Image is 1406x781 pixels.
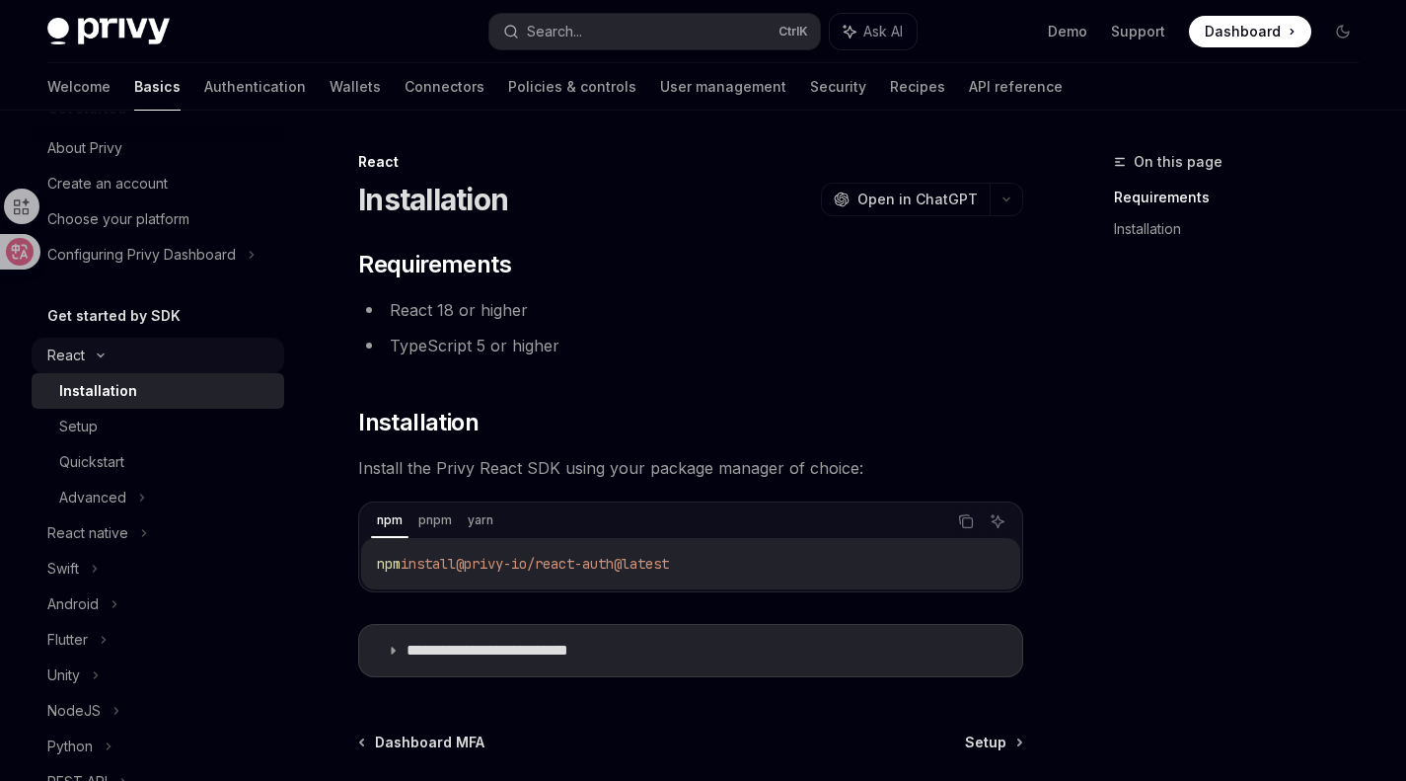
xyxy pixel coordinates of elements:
span: Install the Privy React SDK using your package manager of choice: [358,454,1023,482]
span: @privy-io/react-auth@latest [456,555,669,573]
button: Open in ChatGPT [821,183,990,216]
li: TypeScript 5 or higher [358,332,1023,359]
div: npm [371,508,408,532]
img: dark logo [47,18,170,45]
div: React [47,344,85,367]
a: Basics [134,63,181,111]
div: Installation [59,379,137,403]
div: NodeJS [47,699,101,723]
a: Authentication [204,63,306,111]
li: React 18 or higher [358,296,1023,324]
span: Requirements [358,249,511,280]
div: Unity [47,664,80,687]
span: Setup [965,733,1006,752]
div: Android [47,592,99,616]
span: Installation [358,407,479,438]
div: React native [47,521,128,545]
a: Dashboard [1189,16,1311,47]
span: Dashboard MFA [375,733,484,752]
a: Support [1111,22,1165,41]
div: Search... [527,20,582,43]
span: install [401,555,456,573]
a: Requirements [1114,182,1374,213]
h5: Get started by SDK [47,304,181,328]
a: Installation [32,373,284,409]
div: Configuring Privy Dashboard [47,243,236,267]
span: Ask AI [863,22,903,41]
div: Quickstart [59,450,124,474]
div: Swift [47,557,79,581]
span: Dashboard [1205,22,1281,41]
div: Flutter [47,628,88,652]
span: On this page [1134,150,1222,174]
a: Policies & controls [508,63,636,111]
div: Advanced [59,486,126,509]
a: API reference [969,63,1063,111]
a: Connectors [405,63,484,111]
div: Python [47,735,93,758]
div: Setup [59,415,98,438]
a: Setup [965,733,1021,752]
a: Setup [32,409,284,444]
a: Demo [1048,22,1087,41]
a: About Privy [32,130,284,166]
a: Quickstart [32,444,284,480]
button: Ask AI [830,14,917,49]
a: Installation [1114,213,1374,245]
div: Create an account [47,172,168,195]
a: Security [810,63,866,111]
span: npm [377,555,401,573]
a: User management [660,63,786,111]
button: Ask AI [985,508,1010,534]
div: About Privy [47,136,122,160]
div: React [358,152,1023,172]
a: Dashboard MFA [360,733,484,752]
a: Choose your platform [32,201,284,237]
span: Open in ChatGPT [857,190,978,209]
a: Wallets [330,63,381,111]
button: Toggle dark mode [1327,16,1359,47]
h1: Installation [358,182,508,217]
div: yarn [462,508,499,532]
a: Recipes [890,63,945,111]
div: pnpm [412,508,458,532]
a: Welcome [47,63,111,111]
button: Search...CtrlK [489,14,819,49]
a: Create an account [32,166,284,201]
button: Copy the contents from the code block [953,508,979,534]
div: Choose your platform [47,207,189,231]
span: Ctrl K [778,24,808,39]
